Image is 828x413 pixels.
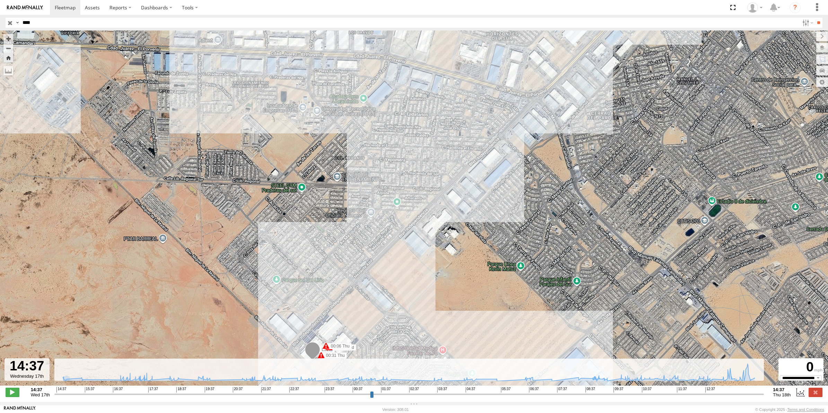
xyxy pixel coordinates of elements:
span: 03:37 [437,387,447,393]
span: 12:37 [705,387,715,393]
span: 04:37 [466,387,475,393]
span: 05:37 [501,387,511,393]
span: Thu 18th Sep 2025 [773,392,791,397]
span: L3169 [321,347,333,352]
div: Version: 308.01 [382,407,409,412]
button: Zoom Home [3,53,13,62]
a: Terms and Conditions [787,407,824,412]
label: 00:31 Thu [321,352,347,359]
label: Close [809,388,822,397]
span: 17:37 [148,387,158,393]
label: Search Filter Options [800,18,814,28]
strong: 14:37 [31,387,50,392]
span: 06:37 [529,387,539,393]
span: 22:37 [289,387,299,393]
span: 00:37 [353,387,362,393]
span: Wed 17th Sep 2025 [31,392,50,397]
span: 20:37 [233,387,243,393]
span: 19:37 [205,387,214,393]
button: Zoom out [3,43,13,53]
strong: 14:37 [773,387,791,392]
i: ? [790,2,801,13]
a: Visit our Website [4,406,36,413]
span: 09:37 [614,387,623,393]
label: Map Settings [816,77,828,87]
span: 18:37 [176,387,186,393]
button: Zoom in [3,34,13,43]
img: rand-logo.svg [7,5,43,10]
span: 21:37 [261,387,271,393]
div: Roberto Garcia [745,2,765,13]
span: 07:37 [557,387,567,393]
span: 23:37 [325,387,334,393]
span: 11:37 [677,387,687,393]
span: 16:37 [113,387,123,393]
div: 0 [779,359,822,375]
span: 10:37 [642,387,652,393]
label: Measure [3,66,13,76]
label: Play/Stop [6,388,19,397]
div: © Copyright 2025 - [755,407,824,412]
span: 15:37 [85,387,95,393]
span: 08:37 [585,387,595,393]
span: 02:37 [409,387,419,393]
span: 01:37 [381,387,391,393]
span: 14:37 [56,387,66,393]
label: Search Query [15,18,20,28]
label: 00:06 Thu [326,343,352,349]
